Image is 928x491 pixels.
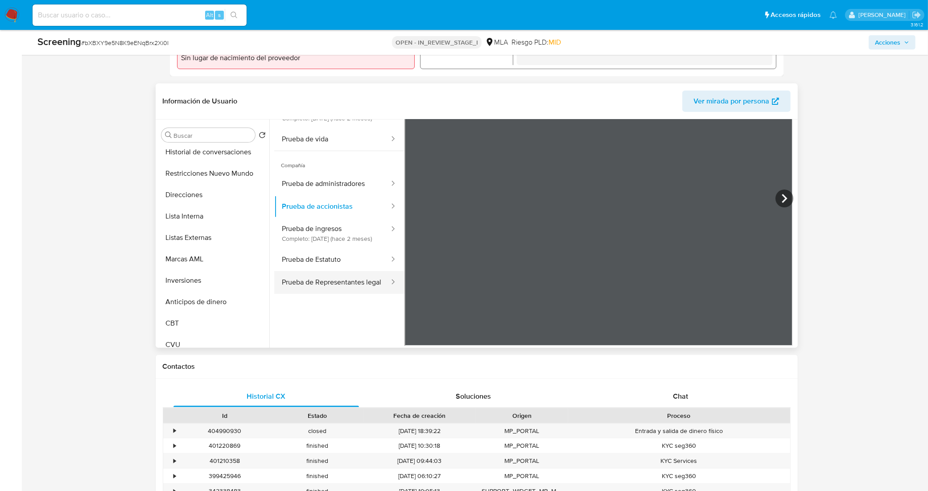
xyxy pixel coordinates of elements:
[568,454,790,468] div: KYC Services
[363,438,476,453] div: [DATE] 10:30:18
[163,97,238,106] h1: Información de Usuario
[179,438,271,453] div: 401220869
[81,38,169,47] span: # bXBXY9e5N8K9eENqBrx2Xi0I
[549,37,561,47] span: MID
[37,34,81,49] b: Screening
[771,10,821,20] span: Accesos rápidos
[158,270,269,291] button: Inversiones
[511,37,561,47] span: Riesgo PLD:
[456,391,491,401] span: Soluciones
[911,21,924,28] span: 3.161.2
[568,438,790,453] div: KYC seg360
[185,411,265,420] div: Id
[568,424,790,438] div: Entrada y salida de dinero físico
[392,36,482,49] p: OPEN - IN_REVIEW_STAGE_I
[271,469,363,483] div: finished
[363,469,476,483] div: [DATE] 06:10:27
[206,11,213,19] span: Alt
[158,334,269,355] button: CVU
[158,227,269,248] button: Listas Externas
[682,91,791,112] button: Ver mirada por persona
[33,9,247,21] input: Buscar usuario o caso...
[673,391,688,401] span: Chat
[174,132,252,140] input: Buscar
[179,454,271,468] div: 401210358
[568,469,790,483] div: KYC seg360
[158,206,269,227] button: Lista Interna
[158,163,269,184] button: Restricciones Nuevo Mundo
[476,438,568,453] div: MP_PORTAL
[485,37,508,47] div: MLA
[476,469,568,483] div: MP_PORTAL
[271,438,363,453] div: finished
[912,10,921,20] a: Salir
[694,91,770,112] span: Ver mirada por persona
[225,9,243,21] button: search-icon
[174,457,176,465] div: •
[476,424,568,438] div: MP_PORTAL
[858,11,909,19] p: leandro.caroprese@mercadolibre.com
[218,11,221,19] span: s
[370,411,470,420] div: Fecha de creación
[271,424,363,438] div: closed
[174,472,176,480] div: •
[165,132,172,139] button: Buscar
[158,291,269,313] button: Anticipos de dinero
[363,454,476,468] div: [DATE] 09:44:03
[482,411,562,420] div: Origen
[163,362,791,371] h1: Contactos
[277,411,357,420] div: Estado
[574,411,784,420] div: Proceso
[271,454,363,468] div: finished
[174,427,176,435] div: •
[829,11,837,19] a: Notificaciones
[158,313,269,334] button: CBT
[174,441,176,450] div: •
[158,184,269,206] button: Direcciones
[247,391,285,401] span: Historial CX
[158,248,269,270] button: Marcas AML
[179,424,271,438] div: 404990930
[158,141,269,163] button: Historial de conversaciones
[875,35,900,50] span: Acciones
[179,469,271,483] div: 399425946
[363,424,476,438] div: [DATE] 18:39:22
[476,454,568,468] div: MP_PORTAL
[259,132,266,141] button: Volver al orden por defecto
[869,35,916,50] button: Acciones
